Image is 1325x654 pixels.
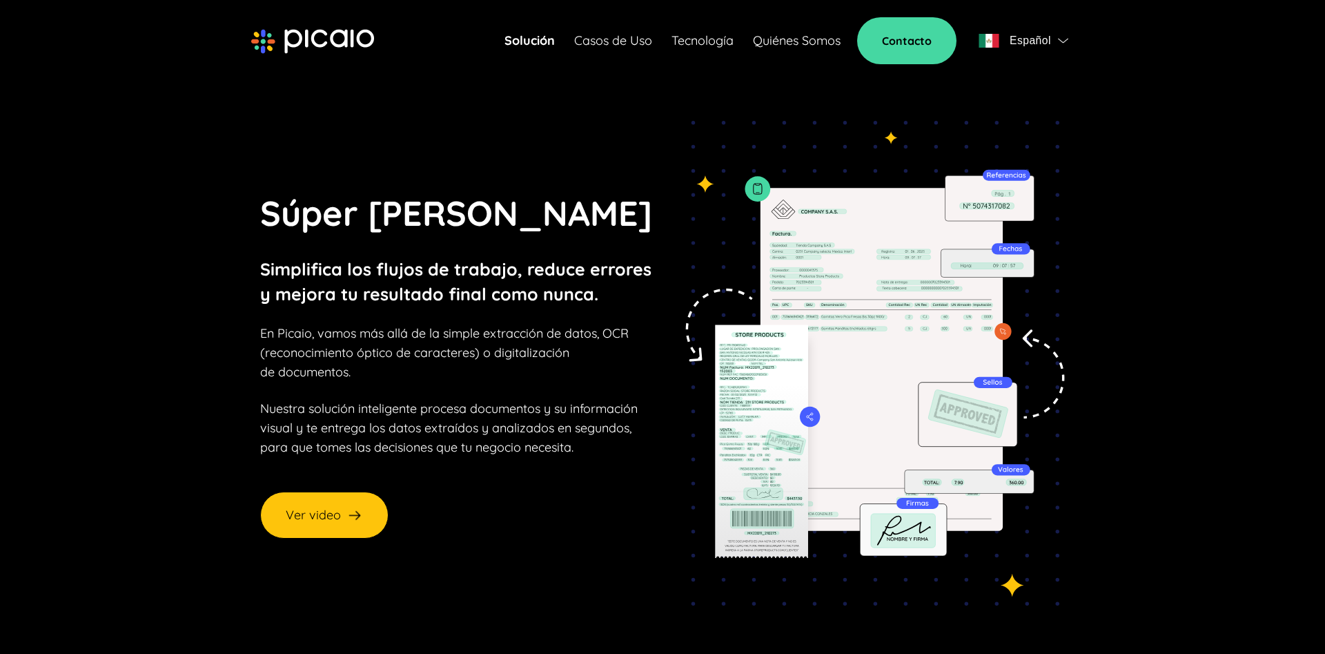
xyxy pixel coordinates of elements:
img: flag [1058,38,1068,44]
a: Tecnología [671,31,734,50]
img: arrow-right [346,507,363,523]
a: Quiénes Somos [753,31,841,50]
p: Simplifica los flujos de trabajo, reduce errores y mejora tu resultado final como nunca. [260,257,651,307]
span: Súper [PERSON_NAME] [260,191,652,235]
p: Nuestra solución inteligente procesa documentos y su información visual y te entrega los datos ex... [260,399,638,457]
span: En Picaio, vamos más allá de la simple extracción de datos, OCR (reconocimiento óptico de caracte... [260,325,629,380]
button: Ver video [260,492,389,539]
a: Solución [504,31,555,50]
img: picaio-logo [251,29,374,54]
span: Español [1010,31,1051,50]
img: tedioso-img [671,121,1065,606]
button: flagEspañolflag [973,27,1074,55]
a: Contacto [857,17,956,64]
a: Casos de Uso [574,31,652,50]
img: flag [979,34,999,48]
